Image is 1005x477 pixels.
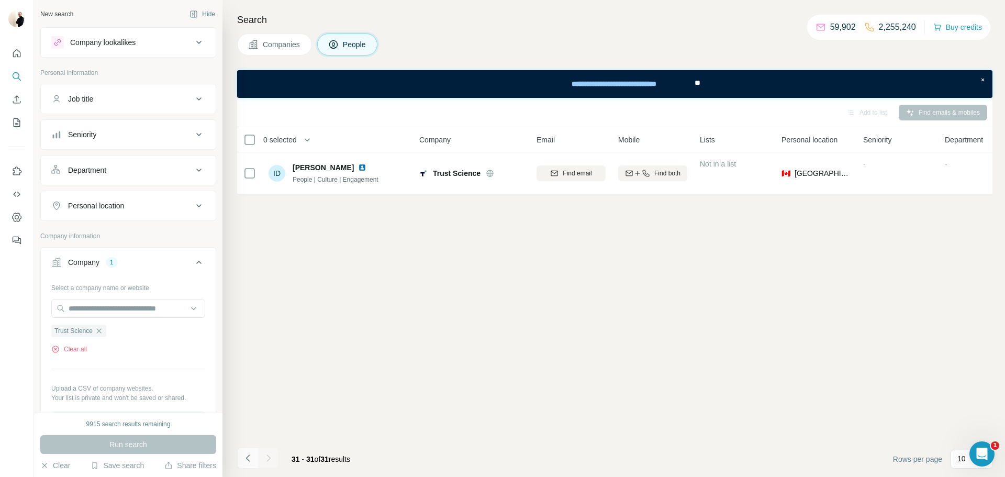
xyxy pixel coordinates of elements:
button: Dashboard [8,208,25,227]
div: Department [68,165,106,175]
span: 31 - 31 [292,455,315,463]
button: Company1 [41,250,216,279]
div: Company lookalikes [70,37,136,48]
span: 🇨🇦 [781,168,790,179]
button: Clear all [51,345,87,354]
button: Job title [41,86,216,112]
button: Navigate to previous page [237,448,258,469]
span: Seniority [863,135,891,145]
span: 0 selected [263,135,297,145]
p: Your list is private and won't be saved or shared. [51,393,205,403]
button: Hide [182,6,222,22]
h4: Search [237,13,992,27]
p: Company information [40,231,216,241]
div: Seniority [68,129,96,140]
button: Personal location [41,193,216,218]
span: People | Culture | Engagement [293,176,378,183]
img: Avatar [8,10,25,27]
button: Save search [91,460,144,471]
div: Select a company name or website [51,279,205,293]
span: Lists [700,135,715,145]
iframe: Banner [237,70,992,98]
span: Department [945,135,983,145]
span: Trust Science [54,326,93,336]
span: Find email [563,169,591,178]
button: My lists [8,113,25,132]
span: Mobile [618,135,640,145]
button: Use Surfe on LinkedIn [8,162,25,181]
span: - [863,160,866,168]
button: Company lookalikes [41,30,216,55]
p: Personal information [40,68,216,77]
span: Companies [263,39,301,50]
img: Logo of Trust Science [419,169,428,178]
div: 1 [106,258,118,267]
img: LinkedIn logo [358,163,366,172]
div: Personal location [68,201,124,211]
button: Upload a list of companies [51,411,205,430]
div: ID [269,165,285,182]
div: 9915 search results remaining [86,419,171,429]
span: Trust Science [433,168,481,179]
span: [PERSON_NAME] [293,162,354,173]
button: Share filters [164,460,216,471]
button: Find both [618,165,687,181]
iframe: Intercom live chat [969,441,995,467]
button: Use Surfe API [8,185,25,204]
button: Buy credits [933,20,982,35]
span: 31 [320,455,329,463]
span: Not in a list [700,160,736,168]
button: Enrich CSV [8,90,25,109]
button: Seniority [41,122,216,147]
span: People [343,39,367,50]
span: Email [537,135,555,145]
button: Clear [40,460,70,471]
span: 1 [991,441,999,450]
span: [GEOGRAPHIC_DATA] [795,168,851,179]
span: Company [419,135,451,145]
div: Company [68,257,99,268]
button: Find email [537,165,606,181]
span: results [292,455,350,463]
span: of [315,455,321,463]
button: Department [41,158,216,183]
span: - [945,160,947,168]
button: Search [8,67,25,86]
button: Quick start [8,44,25,63]
div: Job title [68,94,93,104]
p: 59,902 [830,21,856,34]
p: 2,255,240 [879,21,916,34]
span: Find both [654,169,680,178]
p: 10 [957,453,966,464]
div: New search [40,9,73,19]
button: Feedback [8,231,25,250]
span: Personal location [781,135,837,145]
p: Upload a CSV of company websites. [51,384,205,393]
span: Rows per page [893,454,942,464]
